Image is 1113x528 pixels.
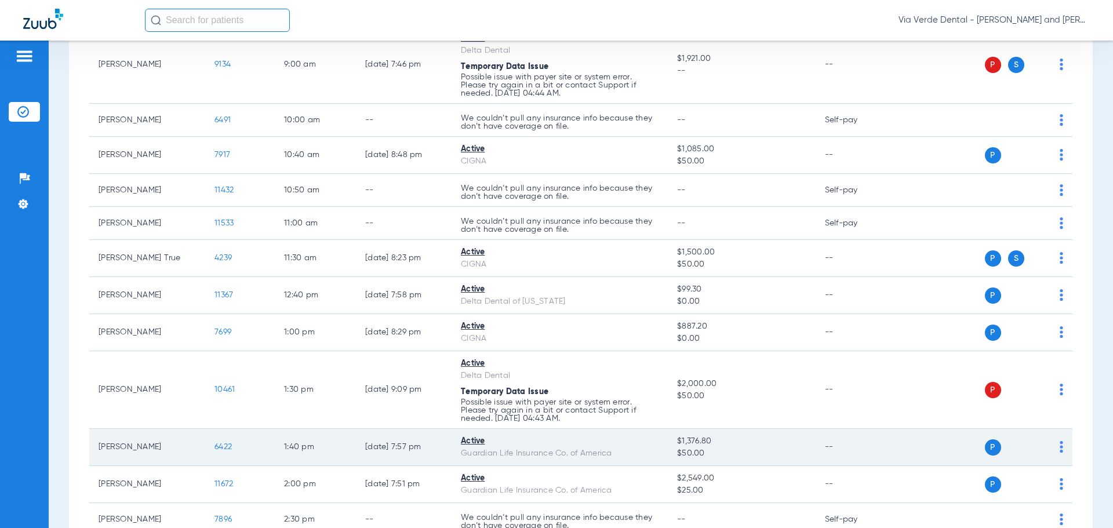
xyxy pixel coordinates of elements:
span: 4239 [214,254,232,262]
span: 11672 [214,480,233,488]
img: hamburger-icon [15,49,34,63]
div: Active [461,435,659,447]
span: $50.00 [677,258,806,271]
td: [PERSON_NAME] [89,429,205,466]
img: group-dot-blue.svg [1060,149,1063,161]
div: Active [461,358,659,370]
span: P [985,325,1001,341]
span: S [1008,250,1024,267]
span: P [985,57,1001,73]
span: $0.00 [677,296,806,308]
td: [PERSON_NAME] [89,207,205,240]
td: [PERSON_NAME] [89,104,205,137]
iframe: Chat Widget [1055,472,1113,528]
span: P [985,147,1001,163]
td: [DATE] 7:58 PM [356,277,452,314]
span: $1,085.00 [677,143,806,155]
span: 7917 [214,151,230,159]
div: Delta Dental [461,45,659,57]
span: 11367 [214,291,233,299]
img: group-dot-blue.svg [1060,184,1063,196]
img: group-dot-blue.svg [1060,384,1063,395]
span: P [985,382,1001,398]
td: [PERSON_NAME] [89,137,205,174]
span: 6422 [214,443,232,451]
td: -- [356,104,452,137]
span: 11533 [214,219,234,227]
td: 10:00 AM [275,104,356,137]
td: -- [816,429,894,466]
td: 2:00 PM [275,466,356,503]
td: [PERSON_NAME] [89,466,205,503]
td: -- [816,137,894,174]
td: 12:40 PM [275,277,356,314]
p: We couldn’t pull any insurance info because they don’t have coverage on file. [461,217,659,234]
span: 6491 [214,116,231,124]
td: [DATE] 7:57 PM [356,429,452,466]
span: P [985,287,1001,304]
span: $50.00 [677,155,806,167]
span: $25.00 [677,485,806,497]
span: $0.00 [677,333,806,345]
td: [DATE] 8:48 PM [356,137,452,174]
span: 10461 [214,385,235,394]
div: Guardian Life Insurance Co. of America [461,485,659,497]
div: Active [461,246,659,258]
p: Possible issue with payer site or system error. Please try again in a bit or contact Support if n... [461,398,659,423]
td: 1:00 PM [275,314,356,351]
td: [PERSON_NAME] [89,314,205,351]
img: group-dot-blue.svg [1060,441,1063,453]
span: P [985,476,1001,493]
img: group-dot-blue.svg [1060,59,1063,70]
div: CIGNA [461,258,659,271]
span: -- [677,186,686,194]
p: We couldn’t pull any insurance info because they don’t have coverage on file. [461,114,659,130]
td: -- [816,26,894,104]
div: Delta Dental [461,370,659,382]
img: group-dot-blue.svg [1060,289,1063,301]
td: Self-pay [816,104,894,137]
td: -- [816,466,894,503]
span: 7896 [214,515,232,523]
td: 11:00 AM [275,207,356,240]
span: $1,376.80 [677,435,806,447]
span: $2,549.00 [677,472,806,485]
td: [DATE] 7:51 PM [356,466,452,503]
td: -- [816,314,894,351]
div: CIGNA [461,155,659,167]
span: $50.00 [677,390,806,402]
td: [PERSON_NAME] [89,174,205,207]
td: 10:40 AM [275,137,356,174]
td: -- [816,277,894,314]
td: [DATE] 9:09 PM [356,351,452,429]
td: 11:30 AM [275,240,356,277]
span: 7699 [214,328,231,336]
span: $1,921.00 [677,53,806,65]
td: Self-pay [816,174,894,207]
span: S [1008,57,1024,73]
div: Active [461,321,659,333]
img: Zuub Logo [23,9,63,29]
span: P [985,250,1001,267]
img: Search Icon [151,15,161,26]
div: CIGNA [461,333,659,345]
td: 1:40 PM [275,429,356,466]
span: $50.00 [677,447,806,460]
td: 10:50 AM [275,174,356,207]
td: [PERSON_NAME] True [89,240,205,277]
span: $2,000.00 [677,378,806,390]
span: -- [677,116,686,124]
div: Delta Dental of [US_STATE] [461,296,659,308]
td: [DATE] 8:23 PM [356,240,452,277]
span: $99.30 [677,283,806,296]
span: Temporary Data Issue [461,63,548,71]
span: -- [677,65,806,77]
span: $887.20 [677,321,806,333]
div: Active [461,283,659,296]
span: P [985,439,1001,456]
span: 11432 [214,186,234,194]
p: Possible issue with payer site or system error. Please try again in a bit or contact Support if n... [461,73,659,97]
td: 9:00 AM [275,26,356,104]
img: group-dot-blue.svg [1060,217,1063,229]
